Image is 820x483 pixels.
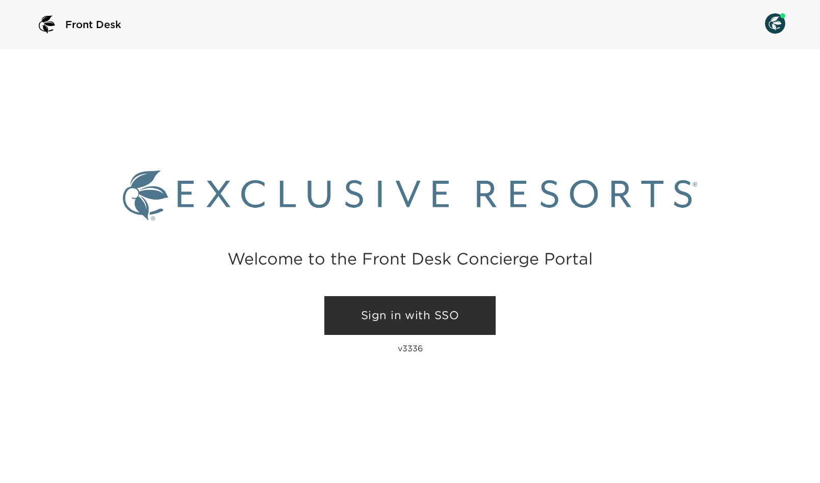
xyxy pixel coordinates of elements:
[398,343,423,353] p: v3336
[65,17,121,32] span: Front Desk
[227,251,593,267] h2: Welcome to the Front Desk Concierge Portal
[123,171,697,221] img: Exclusive Resorts logo
[35,12,59,37] img: logo
[765,13,785,34] img: User
[324,296,496,335] a: Sign in with SSO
